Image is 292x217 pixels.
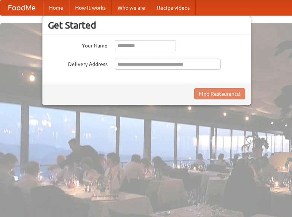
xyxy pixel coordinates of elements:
[48,20,245,31] h3: Get Started
[48,59,108,68] label: Delivery Address
[69,0,112,15] a: How it works
[151,0,196,15] a: Recipe videos
[112,0,151,15] a: Who we are
[0,0,43,15] a: FoodMe
[48,40,108,49] label: Your Name
[194,88,245,99] button: Find Restaurants!
[43,0,69,15] a: Home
